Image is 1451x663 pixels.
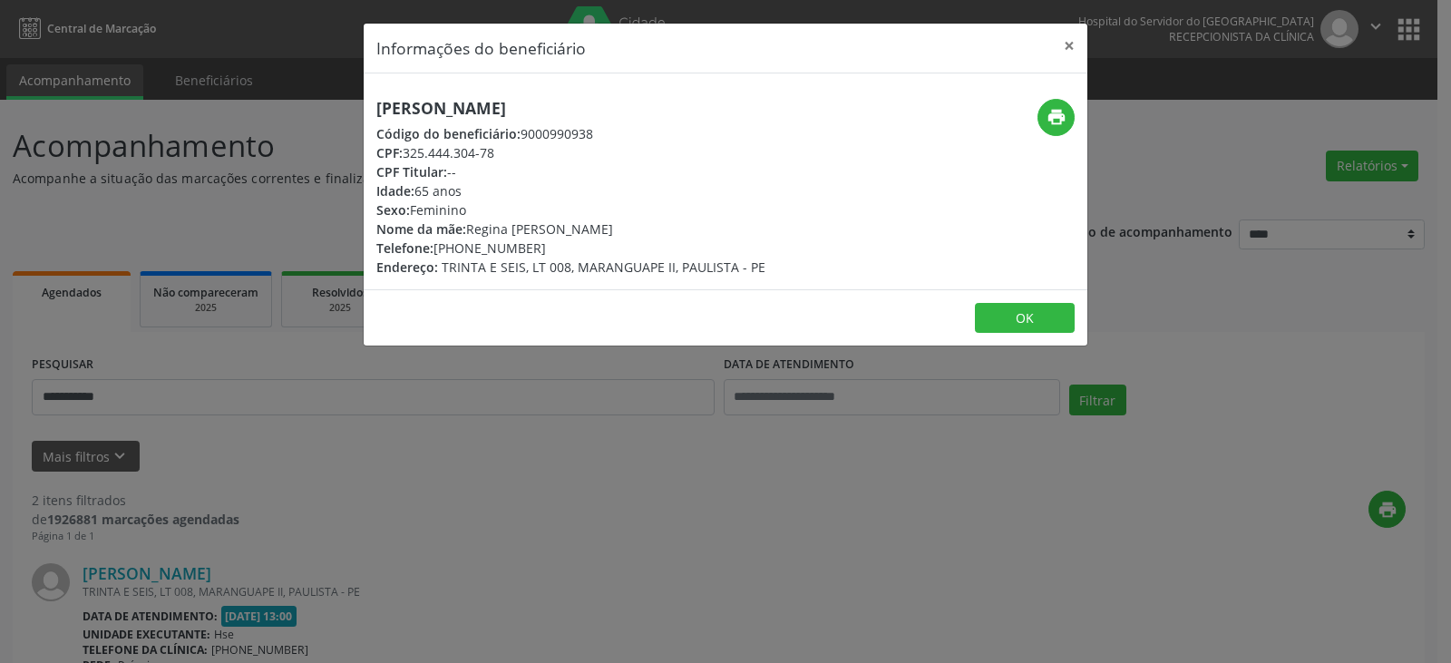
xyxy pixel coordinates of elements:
button: OK [975,303,1075,334]
div: [PHONE_NUMBER] [376,239,765,258]
span: Nome da mãe: [376,220,466,238]
span: Idade: [376,182,414,200]
div: 325.444.304-78 [376,143,765,162]
span: Sexo: [376,201,410,219]
div: 9000990938 [376,124,765,143]
div: 65 anos [376,181,765,200]
div: Feminino [376,200,765,219]
span: Telefone: [376,239,433,257]
i: print [1047,107,1066,127]
span: TRINTA E SEIS, LT 008, MARANGUAPE II, PAULISTA - PE [442,258,765,276]
span: CPF: [376,144,403,161]
button: Close [1051,24,1087,68]
span: Endereço: [376,258,438,276]
span: CPF Titular: [376,163,447,180]
div: -- [376,162,765,181]
button: print [1037,99,1075,136]
div: Regina [PERSON_NAME] [376,219,765,239]
h5: [PERSON_NAME] [376,99,765,118]
h5: Informações do beneficiário [376,36,586,60]
span: Código do beneficiário: [376,125,521,142]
